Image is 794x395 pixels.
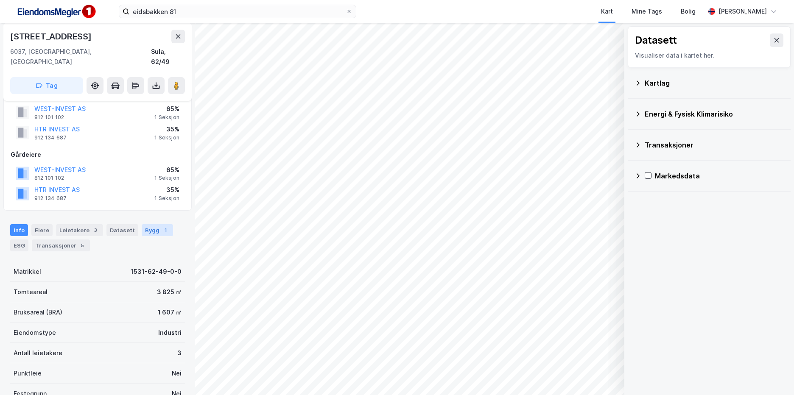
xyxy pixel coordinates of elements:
[56,224,103,236] div: Leietakere
[172,368,182,378] div: Nei
[154,185,179,195] div: 35%
[11,150,185,160] div: Gårdeiere
[154,195,179,202] div: 1 Seksjon
[154,175,179,181] div: 1 Seksjon
[10,239,28,251] div: ESG
[177,348,182,358] div: 3
[91,226,100,234] div: 3
[752,354,794,395] iframe: Chat Widget
[14,307,62,317] div: Bruksareal (BRA)
[34,134,67,141] div: 912 134 687
[154,165,179,175] div: 65%
[14,267,41,277] div: Matrikkel
[31,224,53,236] div: Eiere
[129,5,346,18] input: Søk på adresse, matrikkel, gårdeiere, leietakere eller personer
[154,124,179,134] div: 35%
[154,114,179,121] div: 1 Seksjon
[10,47,151,67] div: 6037, [GEOGRAPHIC_DATA], [GEOGRAPHIC_DATA]
[157,287,182,297] div: 3 825 ㎡
[34,175,64,181] div: 812 101 102
[719,6,767,17] div: [PERSON_NAME]
[151,47,185,67] div: Sula, 62/49
[142,224,173,236] div: Bygg
[645,140,784,150] div: Transaksjoner
[106,224,138,236] div: Datasett
[78,241,87,250] div: 5
[601,6,613,17] div: Kart
[34,195,67,202] div: 912 134 687
[131,267,182,277] div: 1531-62-49-0-0
[632,6,662,17] div: Mine Tags
[10,77,83,94] button: Tag
[32,239,90,251] div: Transaksjoner
[14,2,98,21] img: F4PB6Px+NJ5v8B7XTbfpPpyloAAAAASUVORK5CYII=
[10,30,93,43] div: [STREET_ADDRESS]
[34,114,64,121] div: 812 101 102
[655,171,784,181] div: Markedsdata
[14,328,56,338] div: Eiendomstype
[10,224,28,236] div: Info
[645,109,784,119] div: Energi & Fysisk Klimarisiko
[154,104,179,114] div: 65%
[681,6,696,17] div: Bolig
[645,78,784,88] div: Kartlag
[154,134,179,141] div: 1 Seksjon
[14,348,62,358] div: Antall leietakere
[158,328,182,338] div: Industri
[635,50,783,61] div: Visualiser data i kartet her.
[14,368,42,378] div: Punktleie
[161,226,170,234] div: 1
[14,287,48,297] div: Tomteareal
[752,354,794,395] div: Kontrollprogram for chat
[635,33,677,47] div: Datasett
[158,307,182,317] div: 1 607 ㎡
